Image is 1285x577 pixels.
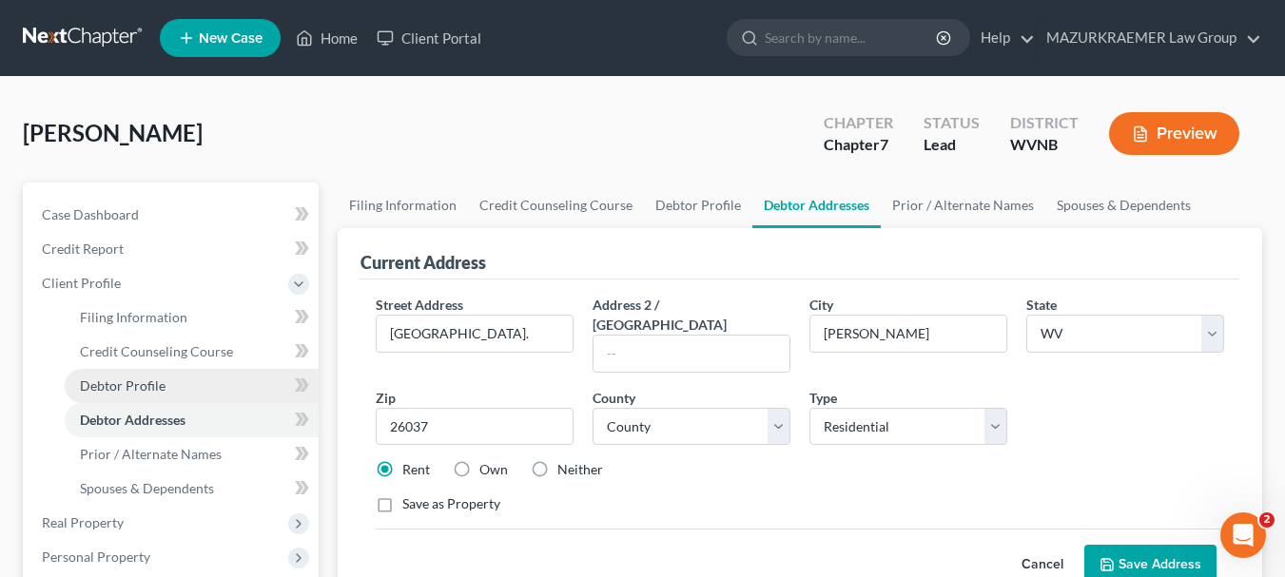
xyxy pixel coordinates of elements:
[338,183,468,228] a: Filing Information
[65,300,319,335] a: Filing Information
[367,21,491,55] a: Client Portal
[42,275,121,291] span: Client Profile
[376,408,574,446] input: XXXXX
[65,437,319,471] a: Prior / Alternate Names
[971,21,1035,55] a: Help
[752,183,881,228] a: Debtor Addresses
[824,134,893,156] div: Chapter
[286,21,367,55] a: Home
[468,183,644,228] a: Credit Counseling Course
[65,369,319,403] a: Debtor Profile
[594,336,789,372] input: --
[23,119,203,146] span: [PERSON_NAME]
[1026,297,1057,313] span: State
[593,390,635,406] span: County
[881,183,1045,228] a: Prior / Alternate Names
[80,309,187,325] span: Filing Information
[80,446,222,462] span: Prior / Alternate Names
[402,494,500,513] label: Save as Property
[80,412,185,428] span: Debtor Addresses
[1109,112,1239,155] button: Preview
[402,460,430,479] label: Rent
[644,183,752,228] a: Debtor Profile
[42,514,124,530] span: Real Property
[765,20,939,55] input: Search by name...
[376,297,463,313] span: Street Address
[1045,183,1202,228] a: Spouses & Dependents
[65,403,319,437] a: Debtor Addresses
[65,335,319,369] a: Credit Counseling Course
[80,377,165,394] span: Debtor Profile
[880,135,888,153] span: 7
[1010,134,1079,156] div: WVNB
[924,112,980,134] div: Status
[593,295,790,335] label: Address 2 / [GEOGRAPHIC_DATA]
[924,134,980,156] div: Lead
[809,297,833,313] span: City
[810,316,1006,352] input: Enter city...
[1037,21,1261,55] a: MAZURKRAEMER Law Group
[27,232,319,266] a: Credit Report
[80,343,233,359] span: Credit Counseling Course
[824,112,893,134] div: Chapter
[27,198,319,232] a: Case Dashboard
[42,206,139,222] span: Case Dashboard
[557,460,603,479] label: Neither
[65,471,319,506] a: Spouses & Dependents
[42,548,150,565] span: Personal Property
[42,240,124,257] span: Credit Report
[1010,112,1079,134] div: District
[199,31,263,46] span: New Case
[376,390,396,406] span: Zip
[1259,512,1275,528] span: 2
[479,460,508,479] label: Own
[360,251,486,274] div: Current Address
[377,316,573,352] input: Enter street address
[809,388,837,408] label: Type
[80,480,214,496] span: Spouses & Dependents
[1220,512,1266,558] iframe: Intercom live chat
